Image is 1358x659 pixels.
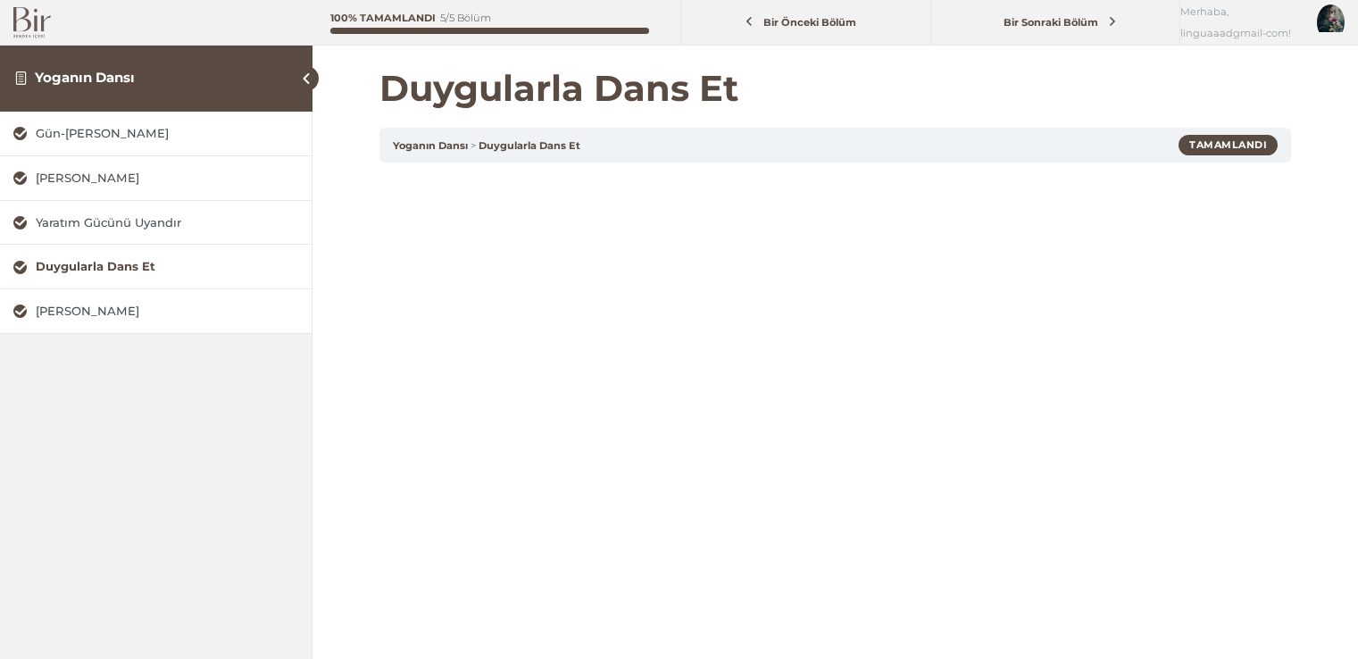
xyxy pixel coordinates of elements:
[36,303,298,320] div: [PERSON_NAME]
[36,170,298,187] div: [PERSON_NAME]
[1179,135,1278,154] div: Tamamlandı
[754,16,867,29] span: Bir Önceki Bölüm
[13,7,51,38] img: Bir Logo
[36,214,298,231] div: Yaratım Gücünü Uyandır
[13,258,298,275] a: Duygularla Dans Et
[393,139,468,152] a: Yoganın Dansı
[686,6,926,39] a: Bir Önceki Bölüm
[994,16,1109,29] span: Bir Sonraki Bölüm
[13,125,298,142] a: Gün-[PERSON_NAME]
[13,214,298,231] a: Yaratım Gücünü Uyandır
[1317,4,1345,32] img: AyseA1.jpg
[440,13,491,23] div: 5/5 Bölüm
[936,6,1176,39] a: Bir Sonraki Bölüm
[36,258,298,275] div: Duygularla Dans Et
[36,125,298,142] div: Gün-[PERSON_NAME]
[330,13,436,23] div: 100% Tamamlandı
[13,170,298,187] a: [PERSON_NAME]
[35,69,135,86] a: Yoganın Dansı
[379,67,1291,110] h1: Duygularla Dans Et
[479,139,580,152] a: Duygularla Dans Et
[13,303,298,320] a: [PERSON_NAME]
[1180,1,1304,44] span: Merhaba, linguaaadgmail-com!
